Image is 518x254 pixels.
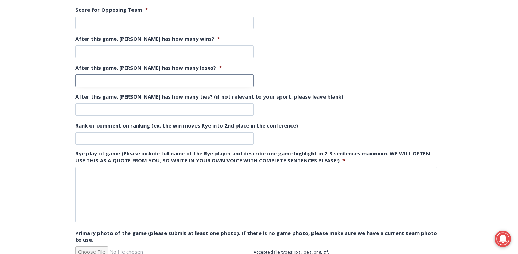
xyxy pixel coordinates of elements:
[75,150,437,164] label: Rye play of game (Please include full name of the Rye player and describe one game highlight in 2...
[75,93,343,100] label: After this game, [PERSON_NAME] has how many ties? (if not relevant to your sport, please leave bl...
[174,0,325,67] div: Apply Now <> summer and RHS senior internships available
[180,69,319,84] span: Intern @ [DOMAIN_NAME]
[75,230,437,243] label: Primary photo of the game (please submit at least one photo). If there is no game photo, please m...
[75,7,148,13] label: Score for Opposing Team
[75,122,298,129] label: Rank or comment on ranking (ex. the win moves Rye into 2nd place in the conference)
[75,35,220,42] label: After this game, [PERSON_NAME] has how many wins?
[75,64,222,71] label: After this game, [PERSON_NAME] has how many loses?
[166,67,334,86] a: Intern @ [DOMAIN_NAME]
